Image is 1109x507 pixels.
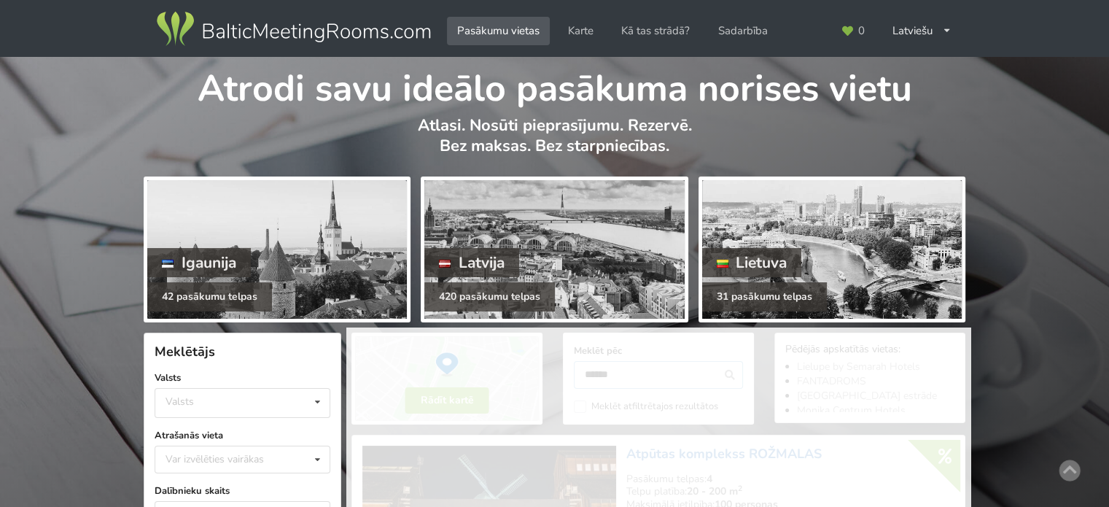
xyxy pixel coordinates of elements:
label: Atrašanās vieta [155,428,330,443]
span: 0 [858,26,865,36]
a: Igaunija 42 pasākumu telpas [144,177,410,322]
label: Dalībnieku skaits [155,484,330,498]
label: Valsts [155,371,330,385]
div: Latviešu [882,17,962,45]
a: Sadarbība [708,17,778,45]
div: Var izvēlēties vairākas [162,451,297,468]
div: 420 pasākumu telpas [424,282,555,311]
a: Kā tas strādā? [611,17,700,45]
span: Meklētājs [155,343,215,360]
a: Latvija 420 pasākumu telpas [421,177,688,322]
h1: Atrodi savu ideālo pasākuma norises vietu [144,57,965,112]
a: Karte [558,17,604,45]
a: Lietuva 31 pasākumu telpas [699,177,965,322]
p: Atlasi. Nosūti pieprasījumu. Rezervē. Bez maksas. Bez starpniecības. [144,115,965,171]
div: 31 pasākumu telpas [702,282,827,311]
img: Baltic Meeting Rooms [154,9,433,50]
div: Igaunija [147,248,251,277]
div: Lietuva [702,248,802,277]
div: Valsts [166,395,194,408]
div: Latvija [424,248,519,277]
a: Pasākumu vietas [447,17,550,45]
div: 42 pasākumu telpas [147,282,272,311]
